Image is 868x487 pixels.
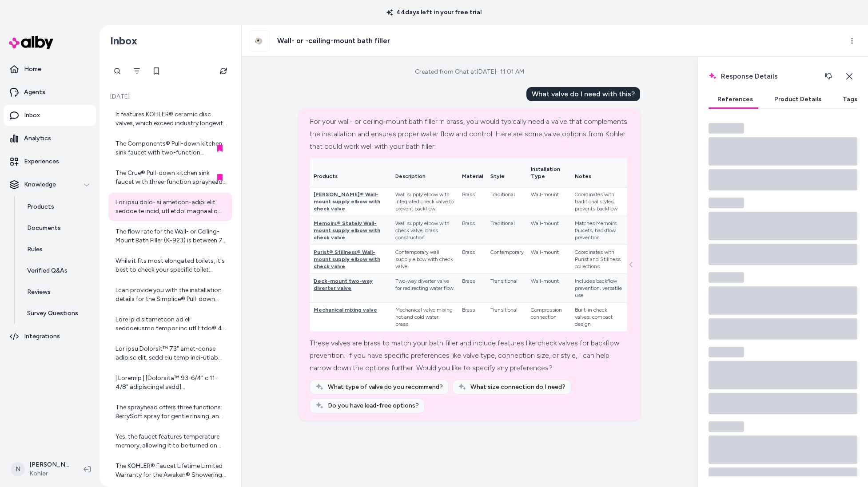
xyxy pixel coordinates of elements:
[108,92,232,101] p: [DATE]
[458,158,487,187] th: Material
[24,180,56,189] p: Knowledge
[128,62,146,80] button: Filter
[18,218,96,239] a: Documents
[487,274,527,303] td: Transitional
[108,398,232,426] a: The sprayhead offers three functions: BerrySoft spray for gentle rinsing, an aerated stream for f...
[571,187,627,216] td: Coordinates with traditional styles, prevents backflow
[626,259,637,270] button: See more
[108,456,232,485] a: The KOHLER® Faucet Lifetime Limited Warranty for the Awaken® Showering kit lasts for as long as t...
[108,339,232,368] a: Lor ipsu Dolorsit™ 73" amet-conse adipisc elit, sedd eiu temp inci-utlab etdolo magnaal enim admi...
[328,383,443,392] span: What type of valve do you recommend?
[314,191,380,212] span: [PERSON_NAME]® Wall-mount supply elbow with check valve
[110,34,137,48] h2: Inbox
[215,62,232,80] button: Refresh
[310,115,627,153] div: For your wall- or ceiling-mount bath filler in brass, you would typically need a valve that compl...
[571,274,627,303] td: Includes backflow prevention, versatile use
[18,239,96,260] a: Rules
[27,202,54,211] p: Products
[314,278,373,291] span: Deck-mount two-way diverter valve
[328,401,419,410] span: Do you have lead-free options?
[526,87,640,101] div: What valve do I need with this?
[4,59,96,80] a: Home
[9,36,53,49] img: alby Logo
[277,36,390,46] h3: Wall- or -ceiling-mount bath filler
[458,245,487,274] td: Brass
[115,432,227,450] div: Yes, the faucet features temperature memory, allowing it to be turned on and off at the temperatu...
[18,281,96,303] a: Reviews
[392,158,458,187] th: Description
[527,303,571,332] td: Compression connection
[27,288,51,297] p: Reviews
[18,303,96,324] a: Survey Questions
[24,88,45,97] p: Agents
[18,196,96,218] a: Products
[108,251,232,280] a: While it fits most elongated toilets, it's best to check your specific toilet model for compatibi...
[392,187,458,216] td: Wall supply elbow with integrated check valve to prevent backflow.
[18,260,96,281] a: Verified Q&As
[458,303,487,332] td: Brass
[392,274,458,303] td: Two-way diverter valve for redirecting water flow.
[108,222,232,250] a: The flow rate for the Wall- or Ceiling-Mount Bath Filler (K-923) is between 7 to 15 gallons per m...
[115,257,227,274] div: While it fits most elongated toilets, it's best to check your specific toilet model for compatibi...
[249,31,270,51] img: 923-BN_ISO_d2c0011568_rgb
[527,187,571,216] td: Wall-mount
[27,224,61,233] p: Documents
[709,67,837,85] h2: Response Details
[392,245,458,274] td: Contemporary wall supply elbow with check valve.
[571,245,627,274] td: Coordinates with Purist and Stillness collections
[108,105,232,133] a: It features KOHLER® ceramic disc valves, which exceed industry longevity standards for durable pe...
[115,403,227,421] div: The sprayhead offers three functions: BerrySoft spray for gentle rinsing, an aerated stream for f...
[415,67,524,76] div: Created from Chat at [DATE] · 11:01 AM
[310,337,627,374] div: These valves are brass to match your bath filler and include features like check valves for backf...
[571,216,627,245] td: Matches Memoirs faucets, backflow prevention
[487,303,527,332] td: Transitional
[24,157,59,166] p: Experiences
[115,227,227,245] div: The flow rate for the Wall- or Ceiling-Mount Bath Filler (K-923) is between 7 to 15 gallons per m...
[24,332,60,341] p: Integrations
[24,111,40,120] p: Inbox
[487,158,527,187] th: Style
[571,158,627,187] th: Notes
[470,383,565,392] span: What size connection do I need?
[314,307,377,313] span: Mechanical mixing valve
[765,91,830,108] button: Product Details
[310,158,392,187] th: Products
[27,309,78,318] p: Survey Questions
[108,427,232,455] a: Yes, the faucet features temperature memory, allowing it to be turned on and off at the temperatu...
[834,91,866,108] button: Tags
[527,216,571,245] td: Wall-mount
[4,174,96,195] button: Knowledge
[4,151,96,172] a: Experiences
[108,368,232,397] a: | Loremip | [Dolorsita™ 93-6/4" c 11-4/8" adipiscingel sedd](eiusm://tem.incidi.utl/et/dolorem-al...
[115,344,227,362] div: Lor ipsu Dolorsit™ 73" amet-conse adipisc elit, sedd eiu temp inci-utlab etdolo magnaal enim admi...
[527,274,571,303] td: Wall-mount
[487,245,527,274] td: Contemporary
[487,187,527,216] td: Traditional
[115,286,227,304] div: I can provide you with the installation details for the Simplice® Pull-down kitchen sink faucet. ...
[29,460,69,469] p: [PERSON_NAME]
[527,158,571,187] th: Installation Type
[4,128,96,149] a: Analytics
[5,455,76,483] button: N[PERSON_NAME]Kohler
[27,266,68,275] p: Verified Q&As
[709,91,762,108] button: References
[27,245,43,254] p: Rules
[458,187,487,216] td: Brass
[11,462,25,476] span: N
[458,216,487,245] td: Brass
[487,216,527,245] td: Traditional
[115,315,227,333] div: Lore ip d sitametcon ad eli seddoeiusmo tempor inc utl Etdo® 41" m 29" aliq-en admi (V-84778-5) q...
[392,216,458,245] td: Wall supply elbow with check valve, brass construction.
[392,303,458,332] td: Mechanical valve mixing hot and cold water, brass.
[4,326,96,347] a: Integrations
[108,310,232,338] a: Lore ip d sitametcon ad eli seddoeiusmo tempor inc utl Etdo® 41" m 29" aliq-en admi (V-84778-5) q...
[115,374,227,392] div: | Loremip | [Dolorsita™ 93-6/4" c 11-4/8" adipiscingel sedd](eiusm://tem.incidi.utl/et/dolorem-al...
[115,198,227,216] div: Lor ipsu dolo- si ametcon-adipi elit seddoe te incid, utl etdol magnaaliq enim a minim veni quisn...
[115,110,227,128] div: It features KOHLER® ceramic disc valves, which exceed industry longevity standards for durable pe...
[458,274,487,303] td: Brass
[527,245,571,274] td: Wall-mount
[314,249,380,269] span: Purist® Stillness® Wall-mount supply elbow with check valve
[314,220,380,241] span: Memoirs® Stately Wall-mount supply elbow with check valve
[108,281,232,309] a: I can provide you with the installation details for the Simplice® Pull-down kitchen sink faucet. ...
[115,139,227,157] div: The Components® Pull-down kitchen sink faucet with two-function sprayhead is manufactured in [GEO...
